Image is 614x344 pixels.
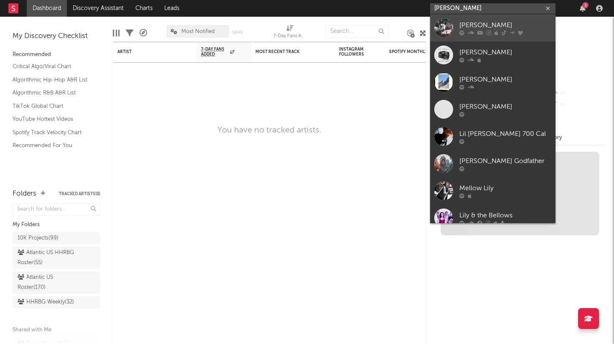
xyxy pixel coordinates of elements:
[217,125,321,135] div: You have no tracked artists.
[13,271,100,294] a: Atlantic US Roster(170)
[326,25,388,38] input: Search...
[13,50,100,60] div: Recommended
[580,5,586,12] button: 3
[126,21,133,45] div: Filters
[459,47,551,57] div: [PERSON_NAME]
[550,88,606,99] div: --
[13,115,92,124] a: YouTube Hottest Videos
[255,49,318,54] div: Most Recent Track
[13,296,100,308] a: HHRBG Weekly(32)
[181,29,215,34] span: Most Notified
[13,75,92,84] a: Algorithmic Hip-Hop A&R List
[459,102,551,112] div: [PERSON_NAME]
[13,220,100,230] div: My Folders
[201,47,228,57] span: 7-Day Fans Added
[13,325,100,335] div: Shared with Me
[117,49,180,54] div: Artist
[430,41,555,69] a: [PERSON_NAME]
[273,31,307,41] div: 7-Day Fans Added (7-Day Fans Added)
[430,177,555,204] a: Mellow Lily
[13,128,92,137] a: Spotify Track Velocity Chart
[59,192,100,196] button: Tracked Artists(0)
[13,88,92,97] a: Algorithmic R&B A&R List
[13,247,100,269] a: Atlantic US HHRBG Roster(55)
[13,62,92,71] a: Critical Algo/Viral Chart
[13,141,92,150] a: Recommended For You
[430,96,555,123] a: [PERSON_NAME]
[13,204,100,216] input: Search for folders...
[430,3,555,14] input: Search for artists
[339,47,368,57] div: Instagram Followers
[459,183,551,193] div: Mellow Lily
[13,189,36,199] div: Folders
[18,273,76,293] div: Atlantic US Roster ( 170 )
[13,31,100,41] div: My Discovery Checklist
[459,20,551,30] div: [PERSON_NAME]
[582,2,589,8] div: 3
[459,74,551,84] div: [PERSON_NAME]
[430,204,555,232] a: Lily & the Bellows
[459,129,551,139] div: Lil [PERSON_NAME] 700 Cal
[459,210,551,220] div: Lily & the Bellows
[13,102,92,111] a: TikTok Global Chart
[273,21,307,45] div: 7-Day Fans Added (7-Day Fans Added)
[430,14,555,41] a: [PERSON_NAME]
[459,156,551,166] div: [PERSON_NAME] Godfather
[550,99,606,110] div: --
[232,30,243,35] button: Save
[18,297,74,307] div: HHRBG Weekly ( 32 )
[18,233,59,243] div: 10K Projects ( 99 )
[430,150,555,177] a: [PERSON_NAME] Godfather
[18,248,76,268] div: Atlantic US HHRBG Roster ( 55 )
[389,49,452,54] div: Spotify Monthly Listeners
[430,123,555,150] a: Lil [PERSON_NAME] 700 Cal
[430,69,555,96] a: [PERSON_NAME]
[13,232,100,245] a: 10K Projects(99)
[113,21,120,45] div: Edit Columns
[140,21,147,45] div: A&R Pipeline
